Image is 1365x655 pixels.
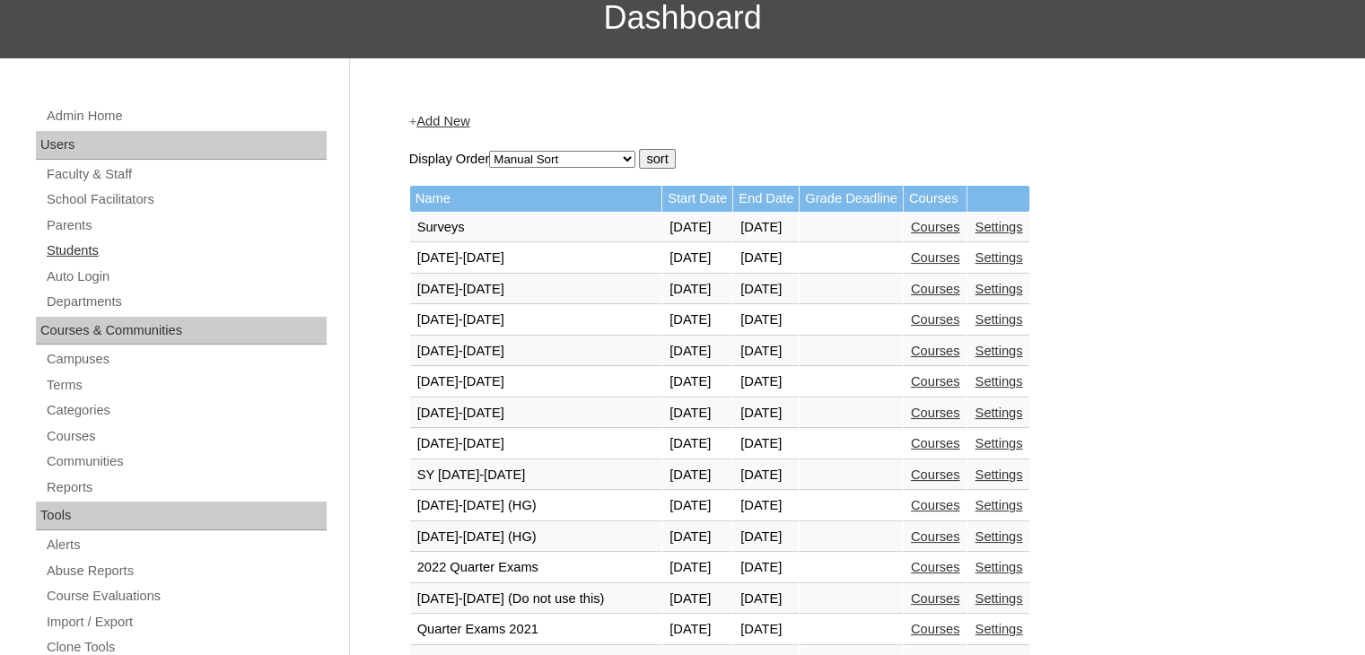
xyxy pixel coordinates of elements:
[911,467,960,482] a: Courses
[409,149,1298,169] form: Display Order
[911,250,960,265] a: Courses
[975,344,1022,358] a: Settings
[733,398,799,429] td: [DATE]
[410,275,662,305] td: [DATE]-[DATE]
[911,312,960,327] a: Courses
[662,367,732,397] td: [DATE]
[911,622,960,636] a: Courses
[733,491,799,521] td: [DATE]
[733,213,799,243] td: [DATE]
[975,312,1022,327] a: Settings
[662,336,732,367] td: [DATE]
[911,591,960,606] a: Courses
[800,186,903,212] td: Grade Deadline
[45,291,327,313] a: Departments
[410,491,662,521] td: [DATE]-[DATE] (HG)
[45,534,327,556] a: Alerts
[662,460,732,491] td: [DATE]
[45,240,327,262] a: Students
[975,220,1022,234] a: Settings
[45,374,327,397] a: Terms
[410,584,662,615] td: [DATE]-[DATE] (Do not use this)
[662,213,732,243] td: [DATE]
[975,560,1022,574] a: Settings
[36,317,327,345] div: Courses & Communities
[733,336,799,367] td: [DATE]
[911,498,960,512] a: Courses
[45,188,327,211] a: School Facilitators
[662,429,732,459] td: [DATE]
[911,220,960,234] a: Courses
[911,374,960,389] a: Courses
[639,149,675,169] input: sort
[45,214,327,237] a: Parents
[662,305,732,336] td: [DATE]
[733,305,799,336] td: [DATE]
[409,112,1298,131] div: +
[45,425,327,448] a: Courses
[733,429,799,459] td: [DATE]
[410,615,662,645] td: Quarter Exams 2021
[45,585,327,607] a: Course Evaluations
[410,336,662,367] td: [DATE]-[DATE]
[45,163,327,186] a: Faculty & Staff
[733,243,799,274] td: [DATE]
[45,560,327,582] a: Abuse Reports
[410,460,662,491] td: SY [DATE]-[DATE]
[45,266,327,288] a: Auto Login
[45,611,327,633] a: Import / Export
[416,114,469,128] a: Add New
[733,553,799,583] td: [DATE]
[975,406,1022,420] a: Settings
[975,436,1022,450] a: Settings
[662,584,732,615] td: [DATE]
[662,275,732,305] td: [DATE]
[45,399,327,422] a: Categories
[911,344,960,358] a: Courses
[904,186,967,212] td: Courses
[733,275,799,305] td: [DATE]
[911,436,960,450] a: Courses
[410,213,662,243] td: Surveys
[911,529,960,544] a: Courses
[662,615,732,645] td: [DATE]
[733,522,799,553] td: [DATE]
[911,560,960,574] a: Courses
[662,243,732,274] td: [DATE]
[662,491,732,521] td: [DATE]
[662,186,732,212] td: Start Date
[410,429,662,459] td: [DATE]-[DATE]
[975,622,1022,636] a: Settings
[733,615,799,645] td: [DATE]
[975,591,1022,606] a: Settings
[733,367,799,397] td: [DATE]
[662,398,732,429] td: [DATE]
[975,498,1022,512] a: Settings
[975,250,1022,265] a: Settings
[410,553,662,583] td: 2022 Quarter Exams
[410,522,662,553] td: [DATE]-[DATE] (HG)
[975,467,1022,482] a: Settings
[36,502,327,530] div: Tools
[975,282,1022,296] a: Settings
[410,367,662,397] td: [DATE]-[DATE]
[36,131,327,160] div: Users
[975,374,1022,389] a: Settings
[410,398,662,429] td: [DATE]-[DATE]
[733,584,799,615] td: [DATE]
[911,406,960,420] a: Courses
[733,460,799,491] td: [DATE]
[911,282,960,296] a: Courses
[410,243,662,274] td: [DATE]-[DATE]
[662,553,732,583] td: [DATE]
[733,186,799,212] td: End Date
[975,529,1022,544] a: Settings
[45,105,327,127] a: Admin Home
[410,305,662,336] td: [DATE]-[DATE]
[45,348,327,371] a: Campuses
[410,186,662,212] td: Name
[45,450,327,473] a: Communities
[45,476,327,499] a: Reports
[662,522,732,553] td: [DATE]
